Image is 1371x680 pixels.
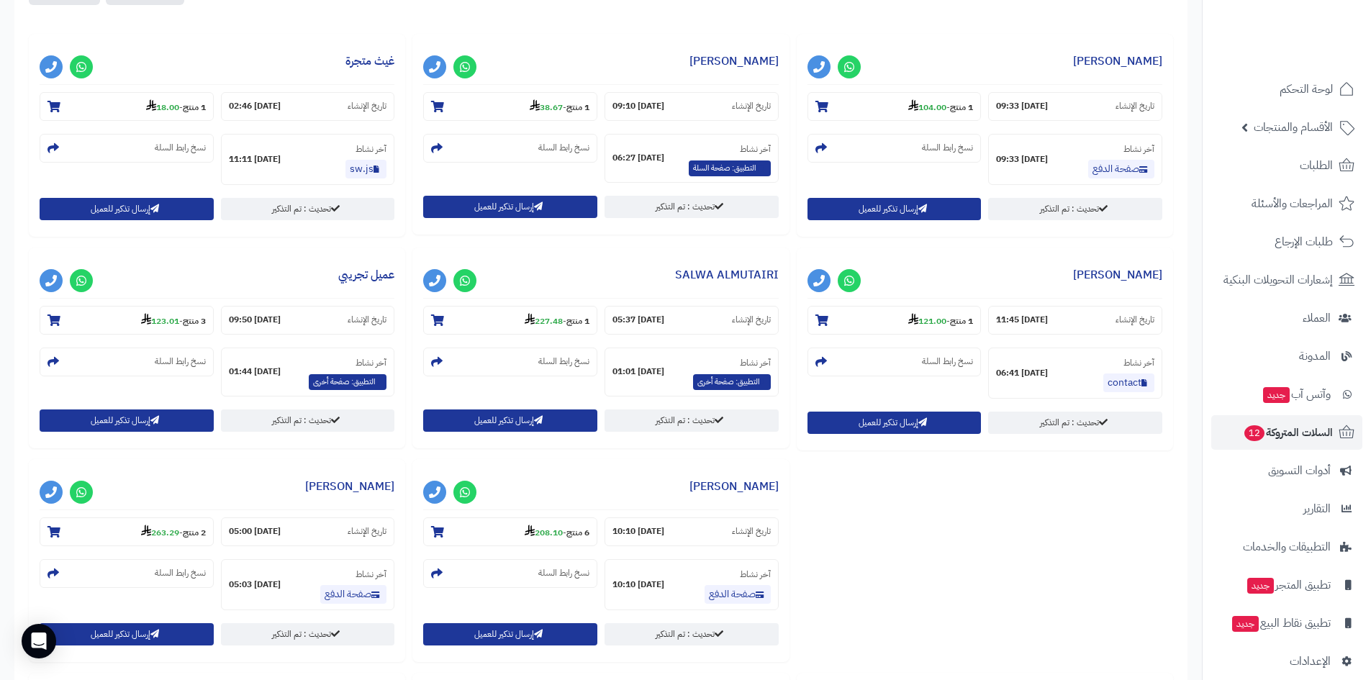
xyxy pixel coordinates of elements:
[1246,575,1331,595] span: تطبيق المتجر
[1073,53,1162,70] a: [PERSON_NAME]
[1116,314,1154,326] small: تاريخ الإنشاء
[525,313,589,327] small: -
[221,198,395,220] a: تحديث : تم التذكير
[538,567,589,579] small: نسخ رابط السلة
[1211,186,1362,221] a: المراجعات والأسئلة
[807,92,982,121] section: 1 منتج-104.00
[423,134,597,163] section: نسخ رابط السلة
[1243,422,1333,443] span: السلات المتروكة
[40,559,214,588] section: نسخ رابط السلة
[221,409,395,432] a: تحديث : تم التذكير
[689,478,779,495] a: [PERSON_NAME]
[605,196,779,218] a: تحديث : تم التذكير
[612,525,664,538] strong: [DATE] 10:10
[1211,644,1362,679] a: الإعدادات
[40,306,214,335] section: 3 منتج-123.01
[423,306,597,335] section: 1 منتج-227.48
[229,100,281,112] strong: [DATE] 02:46
[229,153,281,166] strong: [DATE] 11:11
[605,623,779,645] a: تحديث : تم التذكير
[40,92,214,121] section: 1 منتج-18.00
[1263,387,1290,403] span: جديد
[141,314,179,327] strong: 123.01
[732,314,771,326] small: تاريخ الإنشاء
[612,100,664,112] strong: [DATE] 09:10
[1275,232,1333,252] span: طلبات الإرجاع
[1268,461,1331,481] span: أدوات التسويق
[1300,155,1333,176] span: الطلبات
[566,101,589,114] strong: 1 منتج
[348,100,386,112] small: تاريخ الإنشاء
[40,198,214,220] button: إرسال تذكير للعميل
[525,526,563,539] strong: 208.10
[908,313,973,327] small: -
[1303,308,1331,328] span: العملاء
[229,579,281,591] strong: [DATE] 05:03
[305,478,394,495] a: [PERSON_NAME]
[1290,651,1331,671] span: الإعدادات
[525,525,589,539] small: -
[40,623,214,645] button: إرسال تذكير للعميل
[1123,142,1154,155] small: آخر نشاط
[423,92,597,121] section: 1 منتج-38.67
[309,374,386,390] span: التطبيق: صفحة أخرى
[1211,568,1362,602] a: تطبيق المتجرجديد
[1243,537,1331,557] span: التطبيقات والخدمات
[1073,266,1162,284] a: [PERSON_NAME]
[675,266,779,284] a: SALWA ALMUTAIRI
[732,100,771,112] small: تاريخ الإنشاء
[1211,148,1362,183] a: الطلبات
[345,53,394,70] a: غيث متجرة
[807,134,982,163] section: نسخ رابط السلة
[1252,194,1333,214] span: المراجعات والأسئلة
[1211,263,1362,297] a: إشعارات التحويلات البنكية
[1211,72,1362,106] a: لوحة التحكم
[612,366,664,378] strong: [DATE] 01:01
[40,348,214,376] section: نسخ رابط السلة
[320,585,386,604] a: صفحة الدفع
[348,525,386,538] small: تاريخ الإنشاء
[229,314,281,326] strong: [DATE] 09:50
[1103,373,1154,392] a: contact
[996,367,1048,379] strong: [DATE] 06:41
[922,355,973,368] small: نسخ رابط السلة
[988,412,1162,434] a: تحديث : تم التذكير
[988,198,1162,220] a: تحديث : تم التذكير
[1262,384,1331,404] span: وآتس آب
[221,623,395,645] a: تحديث : تم التذكير
[356,356,386,369] small: آخر نشاط
[807,306,982,335] section: 1 منتج-121.00
[996,314,1048,326] strong: [DATE] 11:45
[538,142,589,154] small: نسخ رابط السلة
[612,152,664,164] strong: [DATE] 06:27
[908,101,946,114] strong: 104.00
[423,409,597,432] button: إرسال تذكير للعميل
[530,99,589,114] small: -
[612,579,664,591] strong: [DATE] 10:10
[423,623,597,645] button: إرسال تذكير للعميل
[22,624,56,658] div: Open Intercom Messenger
[1088,160,1154,178] a: صفحة الدفع
[141,525,206,539] small: -
[1223,270,1333,290] span: إشعارات التحويلات البنكية
[141,526,179,539] strong: 263.29
[732,525,771,538] small: تاريخ الإنشاء
[1211,301,1362,335] a: العملاء
[229,525,281,538] strong: [DATE] 05:00
[348,314,386,326] small: تاريخ الإنشاء
[922,142,973,154] small: نسخ رابط السلة
[1303,499,1331,519] span: التقارير
[1299,346,1331,366] span: المدونة
[423,196,597,218] button: إرسال تذكير للعميل
[950,101,973,114] strong: 1 منتج
[1211,606,1362,640] a: تطبيق نقاط البيعجديد
[155,142,206,154] small: نسخ رابط السلة
[566,314,589,327] strong: 1 منتج
[1211,453,1362,488] a: أدوات التسويق
[1211,415,1362,450] a: السلات المتروكة12
[908,99,973,114] small: -
[356,568,386,581] small: آخر نشاط
[1211,377,1362,412] a: وآتس آبجديد
[1231,613,1331,633] span: تطبيق نقاط البيع
[423,559,597,588] section: نسخ رابط السلة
